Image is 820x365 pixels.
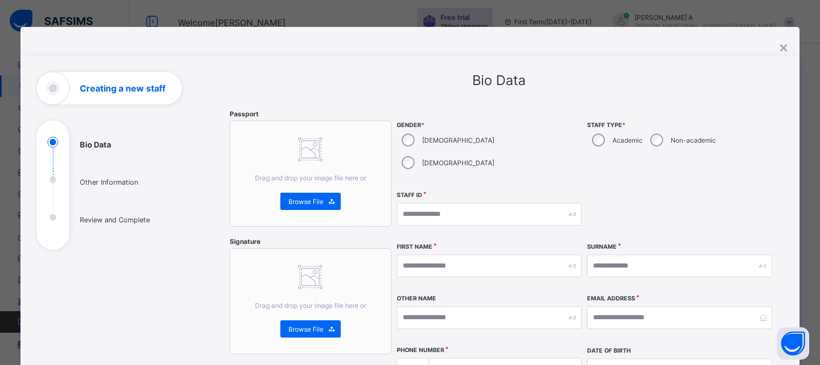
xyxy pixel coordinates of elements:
[255,174,366,182] span: Drag and drop your image file here or
[587,347,631,354] label: Date of Birth
[422,159,494,167] label: [DEMOGRAPHIC_DATA]
[80,84,166,93] h1: Creating a new staff
[397,295,436,302] label: Other Name
[778,38,789,56] div: ×
[422,136,494,144] label: [DEMOGRAPHIC_DATA]
[230,121,391,227] div: Drag and drop your image file here orBrowse File
[397,192,422,199] label: Staff ID
[472,72,526,88] span: Bio Data
[777,327,809,360] button: Open asap
[587,295,635,302] label: Email Address
[671,136,716,144] label: Non-academic
[230,237,260,245] span: Signature
[230,110,259,118] span: Passport
[397,347,444,354] label: Phone Number
[612,136,643,144] label: Academic
[288,325,323,333] span: Browse File
[255,301,366,310] span: Drag and drop your image file here or
[587,243,617,250] label: Surname
[587,122,772,129] span: Staff Type
[230,248,391,354] div: Drag and drop your image file here orBrowse File
[397,243,432,250] label: First Name
[397,122,582,129] span: Gender
[288,198,323,206] span: Browse File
